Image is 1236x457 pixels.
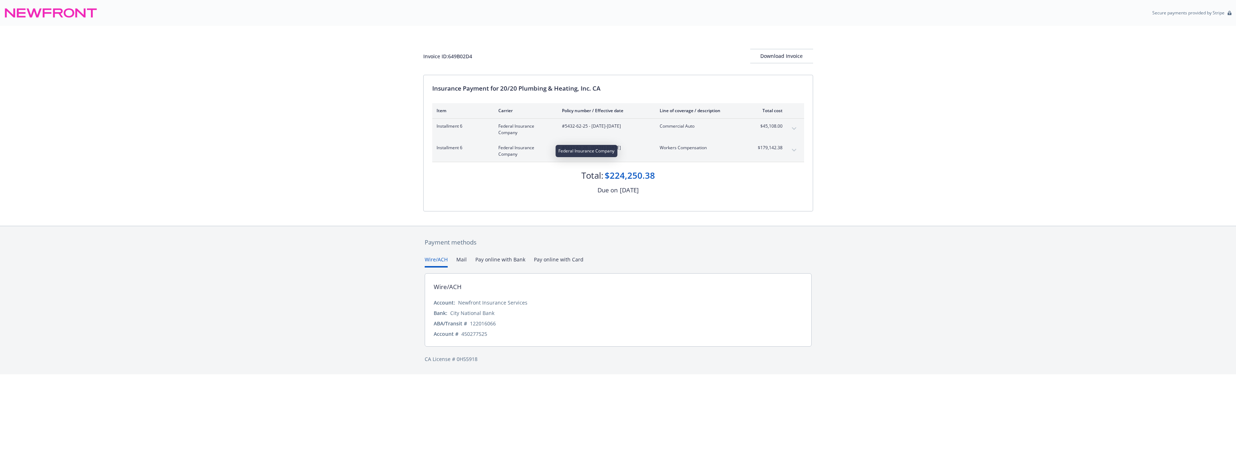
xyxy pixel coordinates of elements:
[498,123,550,136] span: Federal Insurance Company
[756,123,783,129] span: $45,108.00
[437,123,487,129] span: Installment 6
[562,108,648,114] div: Policy number / Effective date
[1152,10,1225,16] p: Secure payments provided by Stripe
[534,256,584,268] button: Pay online with Card
[425,256,448,268] button: Wire/ACH
[498,145,550,157] span: Federal Insurance Company
[423,52,472,60] div: Invoice ID: 649B02D4
[581,169,603,182] div: Total:
[788,123,800,134] button: expand content
[425,355,812,363] div: CA License # 0H55918
[434,299,455,306] div: Account:
[434,282,462,292] div: Wire/ACH
[598,186,618,195] div: Due on
[434,330,458,338] div: Account #
[660,145,744,151] span: Workers Compensation
[605,169,655,182] div: $224,250.38
[434,309,447,317] div: Bank:
[620,186,639,195] div: [DATE]
[470,320,496,327] div: 122016066
[425,238,812,247] div: Payment methods
[562,123,648,129] span: #5432-62-25 - [DATE]-[DATE]
[475,256,525,268] button: Pay online with Bank
[432,119,804,140] div: Installment 6Federal Insurance Company#5432-62-25 - [DATE]-[DATE]Commercial Auto$45,108.00expand ...
[432,84,804,93] div: Insurance Payment for 20/20 Plumbing & Heating, Inc. CA
[756,108,783,114] div: Total cost
[756,145,783,151] span: $179,142.38
[461,330,487,338] div: 450277525
[660,123,744,129] span: Commercial Auto
[750,49,813,63] button: Download Invoice
[437,145,487,151] span: Installment 6
[788,145,800,156] button: expand content
[660,108,744,114] div: Line of coverage / description
[498,108,550,114] div: Carrier
[437,108,487,114] div: Item
[432,140,804,162] div: Installment 6Federal Insurance Company#5432-62-26 - [DATE]-[DATE]Workers Compensation$179,142.38e...
[456,256,467,268] button: Mail
[450,309,494,317] div: City National Bank
[434,320,467,327] div: ABA/Transit #
[458,299,527,306] div: Newfront Insurance Services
